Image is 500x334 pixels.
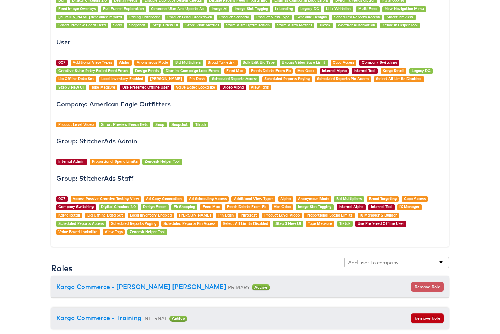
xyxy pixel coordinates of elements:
a: [PERSON_NAME] scheduled reports [58,15,122,20]
a: Internal Tool [354,68,375,73]
a: Product Level Video [264,213,300,218]
h3: Roles [51,264,73,273]
span: Active [252,284,270,290]
a: Feeds Delete From Fb [251,68,291,73]
a: Pinterest [241,213,257,218]
a: View Tags [251,85,269,90]
a: Internal Alpha [339,204,363,209]
h4: Group: StitcherAds Admin [56,138,444,145]
a: Feed Max [203,204,220,209]
a: 007 [58,196,65,201]
a: Design Feeds [135,68,159,73]
a: Schedule Designs [296,15,327,20]
a: Feed Max [226,68,244,73]
a: Select All Limits Disabled [376,76,421,81]
a: Local Inventory Enabled [101,76,143,81]
h4: Company: American Eagle Outfitters [56,101,444,108]
a: Value Based Lookalike [58,229,97,234]
a: Company Switching [362,60,397,65]
a: Kargo Retail [58,213,80,218]
a: Snap [113,23,122,28]
a: Scheduled Reports Access [212,76,257,81]
a: New Navigation Menu [385,6,424,11]
input: Add user to company... [348,259,403,266]
a: Multi Feed [358,6,377,11]
a: Store Visits Metrics [277,23,312,28]
a: Product View Type [256,15,289,20]
small: PRIMARY [228,284,250,290]
a: Internal Alpha [322,68,347,73]
a: Lia Offline Data Set [58,76,94,81]
h4: Group: StitcherAds Staff [56,175,444,182]
a: Use Preferred Offline User [122,85,169,90]
a: Zendesk Helper Tool [130,229,165,234]
a: Tiktok [195,122,206,127]
a: Scheduled Reports Pin Access [163,221,215,226]
a: Alpha [119,60,129,65]
a: Product Level Video [58,122,94,127]
a: IX Manager [399,204,419,209]
a: Pacing Dashboard [129,15,160,20]
a: Fb Shopping [174,204,195,209]
a: Zendesk Helper Tool [145,159,180,164]
a: Legacy DC [412,68,431,73]
a: Local Inventory Enabled [130,213,172,218]
a: Ccpa Access [404,196,426,201]
a: Snapchat [129,23,145,28]
a: Weather Automation [338,23,375,28]
a: Scheduled Reports Pin Access [317,76,369,81]
a: Access Passive Creative Testing View [73,196,139,201]
a: Digital Circulars 2.0 [101,204,136,209]
a: Ad Scheduling Access [189,196,227,201]
a: Feeds Delete From Fb [227,204,266,209]
a: Smart Preview Feeds Beta [101,122,148,127]
a: Bid Multipliers [336,196,362,201]
a: Dismiss Campaign Load Errors [166,68,219,73]
a: Scheduled Reports Access [334,15,380,20]
a: Smart Preview [387,15,413,20]
a: Tape Measure [91,85,115,90]
a: Creative Suite Retry Failed Feed Fetch [58,68,128,73]
a: Value Based Lookalike [176,85,215,90]
a: Image AI [212,6,227,11]
a: Feed Image Overlays [58,6,96,11]
a: Scheduled Reports Paging [111,221,156,226]
a: Zendesk Helper Tool [382,23,418,28]
a: Scheduled Reports Paging [264,76,310,81]
a: Ccpa Access [333,60,354,65]
h4: User [56,39,444,46]
a: Proportional Spend Limits [92,159,138,164]
a: View Tags [105,229,123,234]
a: Smart Preview Feeds Beta [58,23,106,28]
a: [PERSON_NAME] [150,76,182,81]
a: Step 3 New UI [58,85,84,90]
a: 007 [58,60,65,65]
a: Has Odax [297,68,315,73]
a: Image Slot Tagging [235,6,268,11]
a: Tape Measure [308,221,332,226]
a: Li Ix Whitelist [326,6,351,11]
a: Has Odax [274,204,291,209]
a: Kargo Retail [383,68,404,73]
a: Internal Admin [58,159,84,164]
a: Bypass Video Save Limit [282,60,325,65]
a: Product Scenario [219,15,249,20]
a: Legacy DC [300,6,319,11]
a: Bid Multipliers [175,60,201,65]
a: Scheduled Reports Access [58,221,104,226]
a: Pin Dash [218,213,234,218]
a: Store Visit Metrics [185,23,219,28]
a: Bulk Edit Bid Type [243,60,275,65]
a: [PERSON_NAME] [179,213,211,218]
a: Kargo Commerce - [PERSON_NAME] [PERSON_NAME] [56,283,226,291]
a: Generate Utm And Update Ad [151,6,204,11]
a: Full Funnel Exploration [103,6,144,11]
small: INTERNAL [143,315,168,321]
a: Use Preferred Offline User [358,221,404,226]
a: Store Visit Optimization [226,23,270,28]
a: IX Manager & Builder [360,213,397,218]
a: Tiktok [319,23,330,28]
a: Additional View Types [234,196,273,201]
button: Remove Role [411,282,444,292]
a: Lia Offline Data Set [87,213,123,218]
